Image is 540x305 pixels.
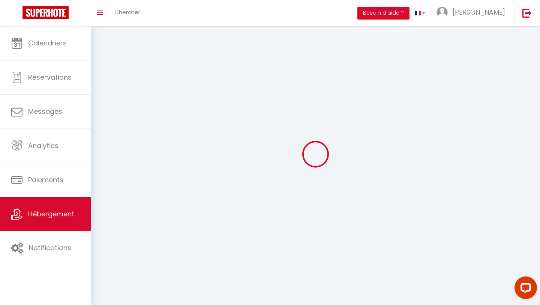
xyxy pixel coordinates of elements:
[522,8,532,18] img: logout
[114,8,140,16] span: Chercher
[29,243,71,252] span: Notifications
[22,6,69,19] img: Super Booking
[28,38,67,48] span: Calendriers
[508,273,540,305] iframe: LiveChat chat widget
[28,209,74,219] span: Hébergement
[357,7,409,20] button: Besoin d'aide ?
[28,141,58,150] span: Analytics
[28,107,62,116] span: Messages
[28,175,63,184] span: Paiements
[28,72,72,82] span: Réservations
[453,8,505,17] span: [PERSON_NAME]
[436,7,448,18] img: ...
